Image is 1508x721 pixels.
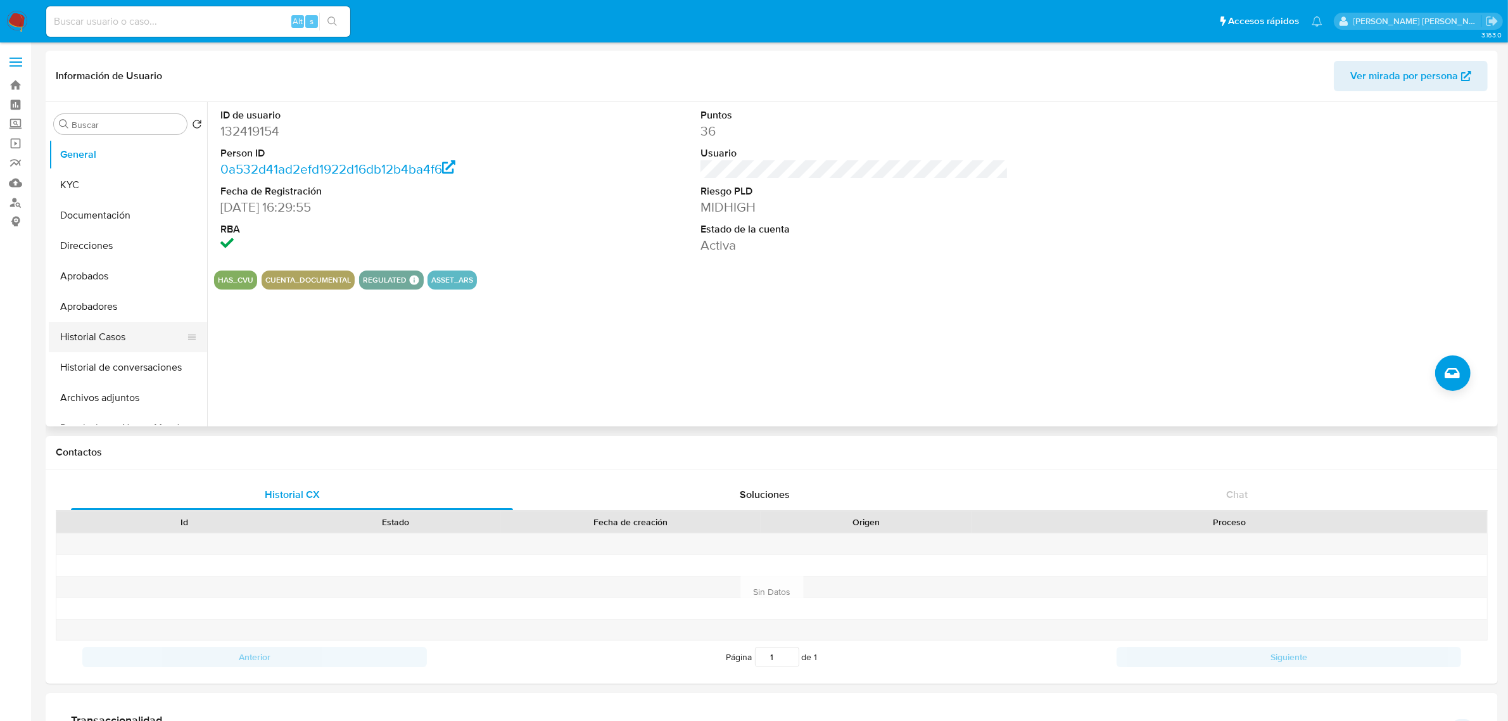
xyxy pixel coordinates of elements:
span: Alt [293,15,303,27]
div: Estado [298,516,491,528]
a: Notificaciones [1312,16,1322,27]
span: Página de [726,647,818,667]
dt: Person ID [220,146,528,160]
button: Anterior [82,647,427,667]
dt: RBA [220,222,528,236]
div: Fecha de creación [510,516,752,528]
dt: Riesgo PLD [700,184,1008,198]
button: KYC [49,170,207,200]
a: 0a532d41ad2efd1922d16db12b4ba4f6 [220,160,455,178]
dt: Usuario [700,146,1008,160]
dd: 36 [700,122,1008,140]
a: Salir [1485,15,1498,28]
h1: Información de Usuario [56,70,162,82]
input: Buscar usuario o caso... [46,13,350,30]
button: Aprobados [49,261,207,291]
dd: MIDHIGH [700,198,1008,216]
span: Ver mirada por persona [1350,61,1458,91]
button: Restricciones Nuevo Mundo [49,413,207,443]
button: Aprobadores [49,291,207,322]
button: Siguiente [1117,647,1461,667]
button: search-icon [319,13,345,30]
dd: 132419154 [220,122,528,140]
button: General [49,139,207,170]
span: Historial CX [265,487,320,502]
button: Volver al orden por defecto [192,119,202,133]
input: Buscar [72,119,182,131]
button: Direcciones [49,231,207,261]
dd: Activa [700,236,1008,254]
span: Soluciones [740,487,790,502]
button: Historial Casos [49,322,197,352]
span: Chat [1226,487,1248,502]
dd: [DATE] 16:29:55 [220,198,528,216]
p: mayra.pernia@mercadolibre.com [1353,15,1481,27]
dt: Fecha de Registración [220,184,528,198]
span: s [310,15,314,27]
button: Historial de conversaciones [49,352,207,383]
span: 1 [814,651,818,663]
h1: Contactos [56,446,1488,459]
button: Ver mirada por persona [1334,61,1488,91]
span: Accesos rápidos [1228,15,1299,28]
button: Documentación [49,200,207,231]
dt: ID de usuario [220,108,528,122]
dt: Puntos [700,108,1008,122]
dt: Estado de la cuenta [700,222,1008,236]
div: Origen [770,516,963,528]
button: Archivos adjuntos [49,383,207,413]
div: Proceso [980,516,1478,528]
div: Id [87,516,281,528]
button: Buscar [59,119,69,129]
